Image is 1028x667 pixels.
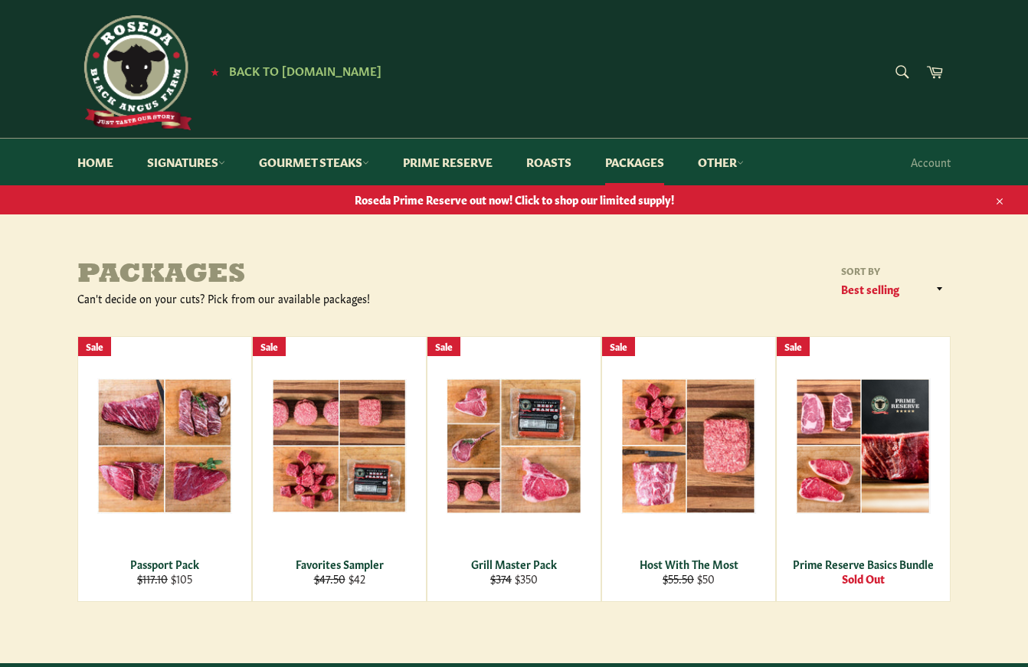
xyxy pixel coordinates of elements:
img: Roseda Beef [77,15,192,130]
div: Sale [602,337,635,356]
a: Favorites Sampler Favorites Sampler $47.50 $42 [252,336,427,602]
img: Prime Reserve Basics Bundle [796,378,931,514]
a: Packages [590,139,679,185]
div: Sale [78,337,111,356]
s: $55.50 [663,571,694,586]
a: Home [62,139,129,185]
img: Passport Pack [97,378,232,513]
div: Sold Out [787,571,941,586]
div: $42 [263,571,417,586]
img: Grill Master Pack [447,378,581,514]
a: Passport Pack Passport Pack $117.10 $105 [77,336,252,602]
a: Prime Reserve Basics Bundle Prime Reserve Basics Bundle Sold Out [776,336,951,602]
s: $47.50 [314,571,345,586]
div: $50 [612,571,766,586]
div: Favorites Sampler [263,557,417,571]
div: Passport Pack [88,557,242,571]
div: Sale [253,337,286,356]
span: ★ [211,65,219,77]
div: $350 [437,571,591,586]
div: Sale [777,337,810,356]
a: Signatures [132,139,241,185]
h1: Packages [77,260,514,291]
a: ★ Back to [DOMAIN_NAME] [203,65,381,77]
s: $117.10 [137,571,168,586]
label: Sort by [836,264,951,277]
a: Gourmet Steaks [244,139,385,185]
s: $374 [490,571,512,586]
a: Roasts [511,139,587,185]
img: Host With The Most [621,378,756,514]
div: Host With The Most [612,557,766,571]
div: Can't decide on your cuts? Pick from our available packages! [77,291,514,306]
span: Back to [DOMAIN_NAME] [229,62,381,78]
a: Host With The Most Host With The Most $55.50 $50 [601,336,776,602]
a: Account [903,139,958,185]
a: Prime Reserve [388,139,508,185]
div: Prime Reserve Basics Bundle [787,557,941,571]
div: Grill Master Pack [437,557,591,571]
a: Other [683,139,759,185]
a: Grill Master Pack Grill Master Pack $374 $350 [427,336,601,602]
img: Favorites Sampler [272,379,407,513]
div: Sale [427,337,460,356]
div: $105 [88,571,242,586]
